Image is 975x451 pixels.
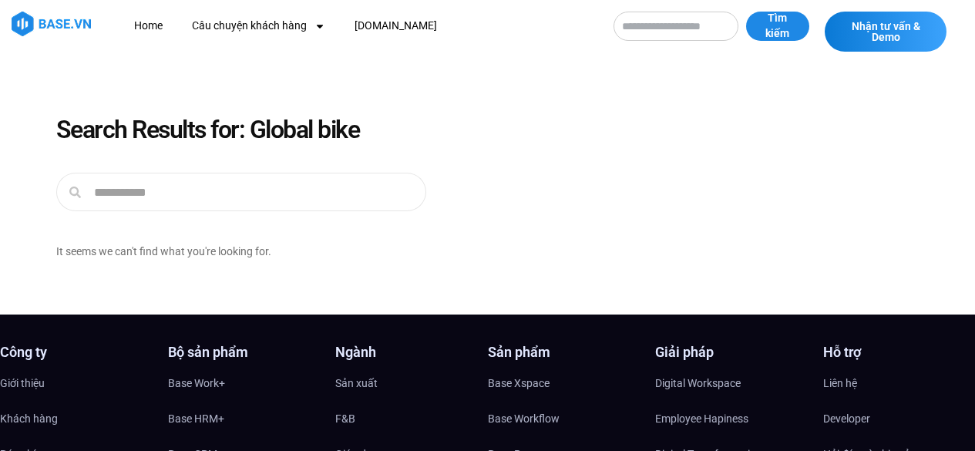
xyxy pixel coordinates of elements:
a: Digital Workspace [655,372,808,395]
span: Base HRM+ [168,407,224,430]
a: Base Work+ [168,372,321,395]
nav: Menu [123,12,599,40]
h1: Search Results for: Global bike [56,117,920,142]
h4: Bộ sản phẩm [168,345,321,359]
a: Base Xspace [488,372,640,395]
span: Sản xuất [335,372,378,395]
span: Liên hệ [823,372,857,395]
span: Developer [823,407,870,430]
span: Base Xspace [488,372,550,395]
a: Sản xuất [335,372,488,395]
span: F&B [335,407,355,430]
a: [DOMAIN_NAME] [343,12,449,40]
a: Home [123,12,174,40]
span: Digital Workspace [655,372,741,395]
a: Base HRM+ [168,407,321,430]
a: Câu chuyện khách hàng [180,12,337,40]
h4: Giải pháp [655,345,808,359]
h4: Sản phẩm [488,345,640,359]
h4: Ngành [335,345,488,359]
span: Base Workflow [488,407,560,430]
a: F&B [335,407,488,430]
a: Nhận tư vấn & Demo [825,12,946,52]
a: Base Workflow [488,407,640,430]
span: Base Work+ [168,372,225,395]
button: Tìm kiếm [746,12,809,41]
span: Employee Hapiness [655,407,748,430]
span: Tìm kiếm [762,11,794,41]
span: Nhận tư vấn & Demo [840,21,931,42]
div: It seems we can't find what you're looking for. [56,242,331,261]
a: Employee Hapiness [655,407,808,430]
